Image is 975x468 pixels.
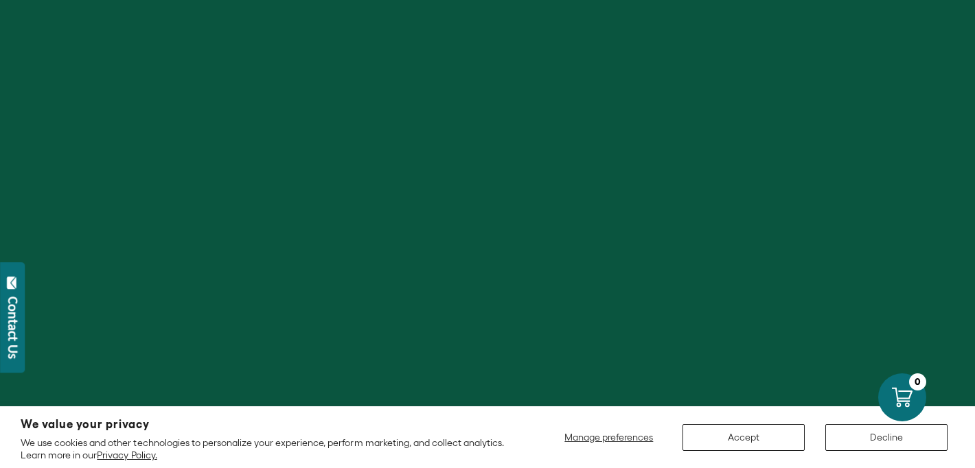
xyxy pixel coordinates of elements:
a: Privacy Policy. [97,449,157,460]
span: Manage preferences [564,432,653,443]
div: Contact Us [6,296,20,359]
button: Accept [682,424,805,451]
button: Decline [825,424,948,451]
p: We use cookies and other technologies to personalize your experience, perform marketing, and coll... [21,436,509,461]
button: Manage preferences [556,424,662,451]
div: 0 [909,373,926,390]
h2: We value your privacy [21,419,509,430]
